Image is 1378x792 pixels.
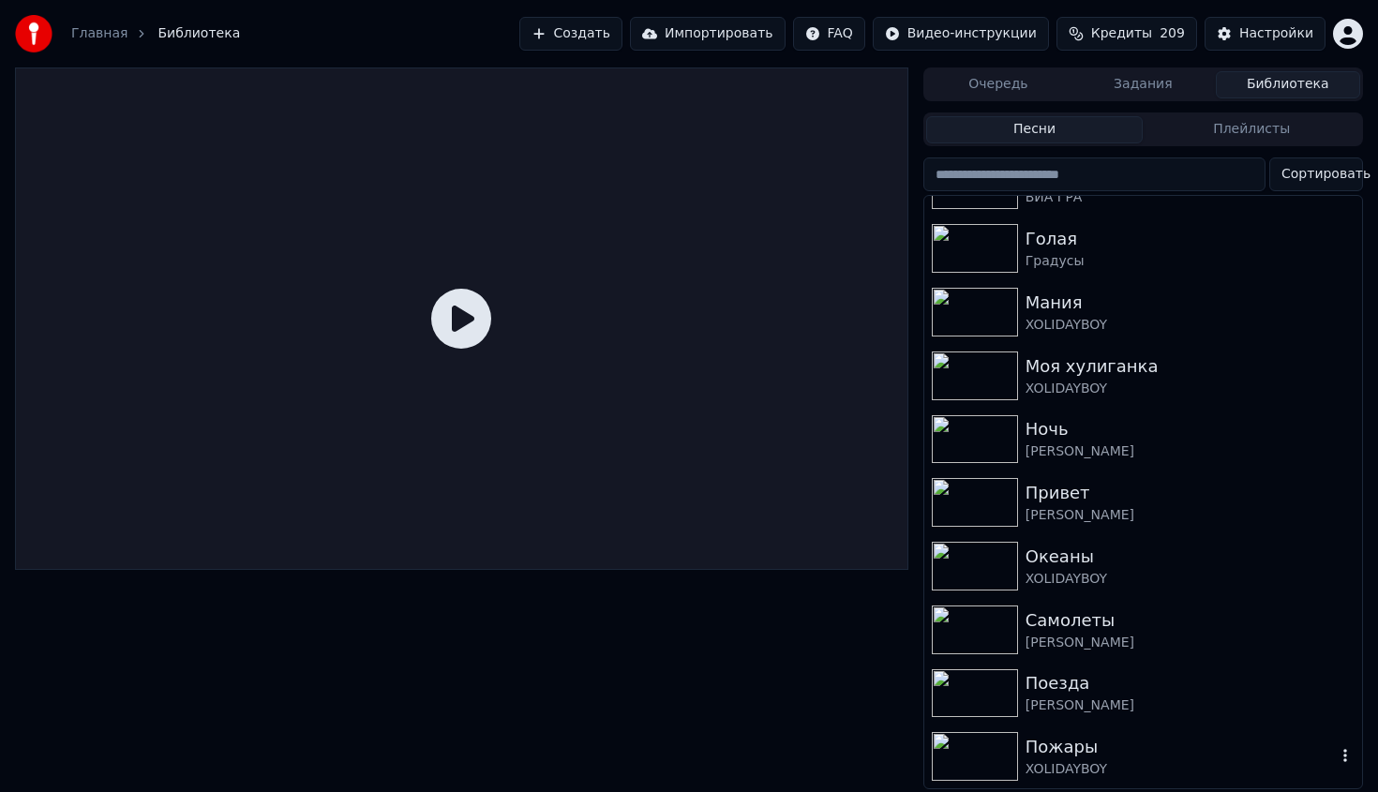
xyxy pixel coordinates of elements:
[1026,506,1355,525] div: [PERSON_NAME]
[519,17,622,51] button: Создать
[1026,734,1336,760] div: Пожары
[1026,226,1355,252] div: Голая
[1026,480,1355,506] div: Привет
[873,17,1049,51] button: Видео-инструкции
[1026,380,1355,398] div: XOLIDAYBOY
[1239,24,1313,43] div: Настройки
[157,24,240,43] span: Библиотека
[1026,252,1355,271] div: Градусы
[926,71,1071,98] button: Очередь
[15,15,52,52] img: youka
[1143,116,1360,143] button: Плейлисты
[1026,353,1355,380] div: Моя хулиганка
[630,17,786,51] button: Импортировать
[71,24,240,43] nav: breadcrumb
[1026,670,1355,696] div: Поезда
[1026,188,1355,207] div: ВИА ГРА
[1026,570,1355,589] div: XOLIDAYBOY
[1026,290,1355,316] div: Мания
[1026,442,1355,461] div: [PERSON_NAME]
[1026,696,1355,715] div: [PERSON_NAME]
[1026,634,1355,652] div: [PERSON_NAME]
[1026,316,1355,335] div: XOLIDAYBOY
[1216,71,1360,98] button: Библиотека
[71,24,127,43] a: Главная
[793,17,865,51] button: FAQ
[1026,416,1355,442] div: Ночь
[1281,165,1371,184] span: Сортировать
[1026,607,1355,634] div: Самолеты
[1026,760,1336,779] div: XOLIDAYBOY
[1026,544,1355,570] div: Океаны
[1160,24,1185,43] span: 209
[1056,17,1197,51] button: Кредиты209
[1071,71,1215,98] button: Задания
[926,116,1144,143] button: Песни
[1091,24,1152,43] span: Кредиты
[1205,17,1326,51] button: Настройки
